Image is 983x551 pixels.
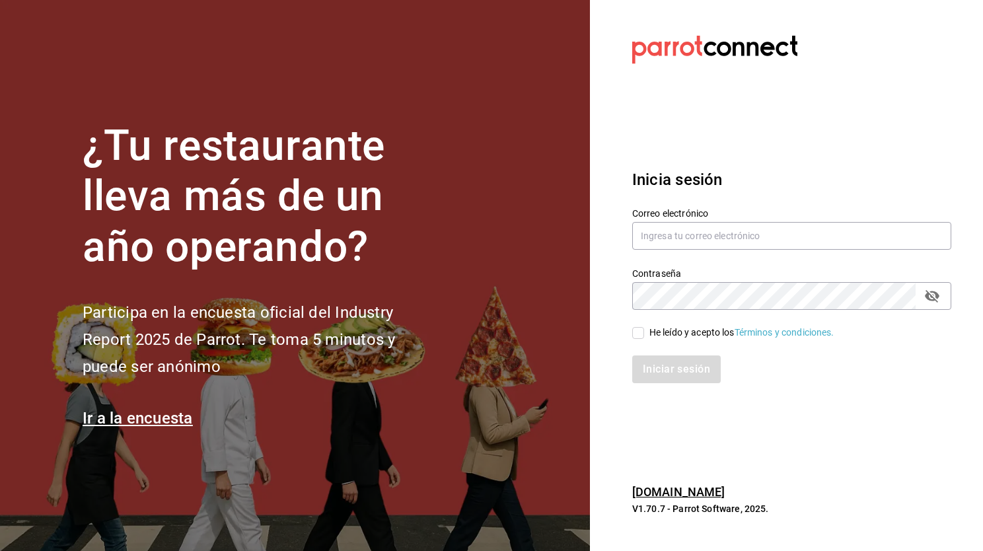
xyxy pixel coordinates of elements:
label: Contraseña [632,268,951,277]
h2: Participa en la encuesta oficial del Industry Report 2025 de Parrot. Te toma 5 minutos y puede se... [83,299,439,380]
a: Ir a la encuesta [83,409,193,427]
a: Términos y condiciones. [735,327,834,338]
label: Correo electrónico [632,208,951,217]
button: passwordField [921,285,943,307]
h3: Inicia sesión [632,168,951,192]
div: He leído y acepto los [649,326,834,340]
p: V1.70.7 - Parrot Software, 2025. [632,502,951,515]
h1: ¿Tu restaurante lleva más de un año operando? [83,121,439,273]
a: [DOMAIN_NAME] [632,485,725,499]
input: Ingresa tu correo electrónico [632,222,951,250]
